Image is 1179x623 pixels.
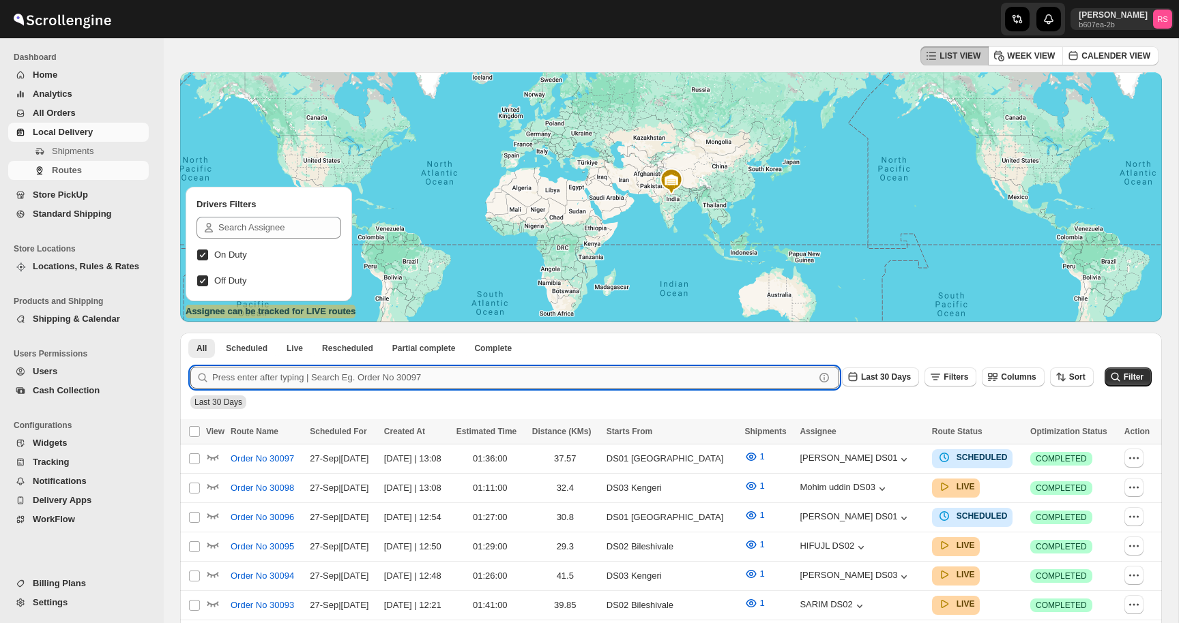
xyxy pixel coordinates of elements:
[8,257,149,276] button: Locations, Rules & Rates
[456,427,516,436] span: Estimated Time
[1071,8,1174,30] button: User menu
[322,343,373,354] span: Rescheduled
[800,570,911,583] button: [PERSON_NAME] DS03
[456,481,524,495] div: 01:11:00
[1030,427,1107,436] span: Optimization Status
[957,482,975,491] b: LIVE
[759,568,764,579] span: 1
[532,481,598,495] div: 32.4
[33,476,87,486] span: Notifications
[1124,372,1144,382] span: Filter
[607,427,652,436] span: Starts From
[214,249,247,260] span: On Duty
[988,46,1063,65] button: WEEK VIEW
[1124,427,1150,436] span: Action
[33,108,76,118] span: All Orders
[800,427,836,436] span: Assignee
[8,309,149,329] button: Shipping & Calendar
[532,569,598,583] div: 41.5
[8,472,149,491] button: Notifications
[33,127,93,137] span: Local Delivery
[736,563,772,585] button: 1
[33,209,112,219] span: Standard Shipping
[310,571,368,581] span: 27-Sep | [DATE]
[800,511,911,525] button: [PERSON_NAME] DS01
[33,366,57,376] span: Users
[310,453,368,464] span: 27-Sep | [DATE]
[800,599,866,613] button: SARIM DS02
[222,477,302,499] button: Order No 30098
[8,510,149,529] button: WorkFlow
[532,452,598,466] div: 37.57
[8,453,149,472] button: Tracking
[759,451,764,461] span: 1
[842,367,919,386] button: Last 30 Days
[212,367,815,389] input: Press enter after typing | Search Eg. Order No 30097
[33,189,88,200] span: Store PickUp
[196,198,341,211] h2: Drivers Filters
[384,511,448,524] div: [DATE] | 12:54
[8,65,149,85] button: Home
[8,104,149,123] button: All Orders
[1079,10,1148,20] p: [PERSON_NAME]
[384,569,448,583] div: [DATE] | 12:48
[759,481,764,491] span: 1
[287,343,303,354] span: Live
[932,427,982,436] span: Route Status
[1036,512,1087,523] span: COMPLETED
[1062,46,1159,65] button: CALENDER VIEW
[310,512,368,522] span: 27-Sep | [DATE]
[310,483,368,493] span: 27-Sep | [DATE]
[736,504,772,526] button: 1
[736,475,772,497] button: 1
[33,261,139,271] span: Locations, Rules & Rates
[456,540,524,553] div: 01:29:00
[937,568,975,581] button: LIVE
[982,367,1044,386] button: Columns
[206,427,224,436] span: View
[33,89,72,99] span: Analytics
[456,511,524,524] div: 01:27:00
[8,362,149,381] button: Users
[957,599,975,609] b: LIVE
[800,541,868,554] button: HIFUJL DS02
[8,381,149,400] button: Cash Collection
[231,540,294,553] span: Order No 30095
[231,598,294,612] span: Order No 30093
[759,510,764,520] span: 1
[736,534,772,556] button: 1
[196,343,207,354] span: All
[218,217,341,239] input: Search Assignee
[310,427,366,436] span: Scheduled For
[11,2,113,36] img: ScrollEngine
[456,598,524,612] div: 01:41:00
[532,427,592,436] span: Distance (KMs)
[937,480,975,493] button: LIVE
[800,482,889,496] button: Mohim uddin DS03
[226,343,267,354] span: Scheduled
[222,594,302,616] button: Order No 30093
[1036,483,1087,493] span: COMPLETED
[861,372,911,382] span: Last 30 Days
[222,448,302,470] button: Order No 30097
[33,514,75,524] span: WorkFlow
[231,569,294,583] span: Order No 30094
[33,314,120,324] span: Shipping & Calendar
[1036,541,1087,552] span: COMPLETED
[310,600,368,610] span: 27-Sep | [DATE]
[33,457,69,467] span: Tracking
[8,434,149,453] button: Widgets
[937,597,975,611] button: LIVE
[1050,367,1094,386] button: Sort
[384,481,448,495] div: [DATE] | 13:08
[1153,10,1172,29] span: Romil Seth
[532,511,598,524] div: 30.8
[607,452,737,466] div: DS01 [GEOGRAPHIC_DATA]
[384,540,448,553] div: [DATE] | 12:50
[759,539,764,549] span: 1
[456,569,524,583] div: 01:26:00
